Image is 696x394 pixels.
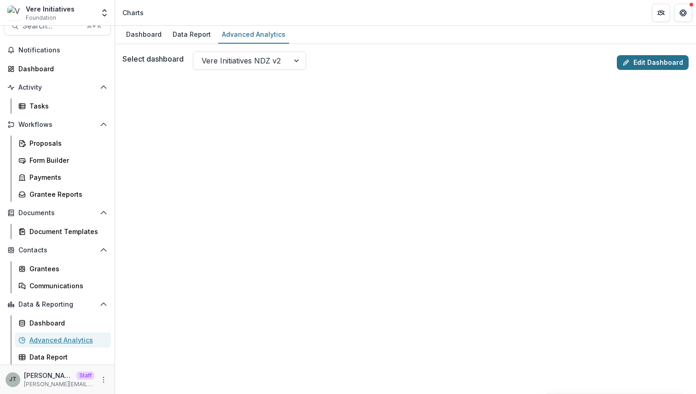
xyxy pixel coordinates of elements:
a: Proposals [15,136,111,151]
div: Dashboard [18,64,104,74]
div: Document Templates [29,227,104,236]
div: Joyce N Temelio [9,377,17,383]
button: Get Help [674,4,692,22]
span: Workflows [18,121,96,129]
img: Vere Initiatives [7,6,22,20]
button: Partners [652,4,670,22]
a: Dashboard [4,61,111,76]
p: [PERSON_NAME][EMAIL_ADDRESS][DOMAIN_NAME] [24,380,94,388]
div: Advanced Analytics [218,28,289,41]
a: Document Templates [15,224,111,239]
button: Open Documents [4,206,111,220]
div: Dashboard [122,28,165,41]
a: Grantees [15,261,111,276]
div: Data Report [29,352,104,362]
span: Documents [18,209,96,217]
div: Form Builder [29,155,104,165]
span: Foundation [26,14,56,22]
div: Payments [29,172,104,182]
p: [PERSON_NAME] [24,371,73,380]
span: Notifications [18,46,107,54]
a: Advanced Analytics [15,332,111,348]
div: Advanced Analytics [29,335,104,345]
a: Dashboard [15,315,111,331]
div: Vere Initiatives [26,4,75,14]
label: Select dashboard [122,53,184,64]
p: Staff [76,371,94,380]
button: Open entity switcher [98,4,111,22]
a: Dashboard [122,26,165,44]
button: More [98,374,109,385]
button: Notifications [4,43,111,57]
a: Payments [15,170,111,185]
div: Communications [29,281,104,291]
div: Data Report [169,28,215,41]
div: Charts [122,8,144,17]
button: Open Workflows [4,117,111,132]
button: Open Contacts [4,243,111,257]
div: Grantees [29,264,104,274]
span: Data & Reporting [18,301,96,308]
span: Contacts [18,246,96,254]
div: Grantee Reports [29,189,104,199]
button: Search... [4,17,111,35]
a: Form Builder [15,153,111,168]
div: ⌘ + K [85,21,103,31]
a: Tasks [15,98,111,114]
button: Open Data & Reporting [4,297,111,312]
a: Communications [15,278,111,293]
nav: breadcrumb [119,6,147,19]
div: Tasks [29,101,104,111]
button: Open Activity [4,80,111,95]
span: Search... [23,22,81,30]
a: Advanced Analytics [218,26,289,44]
span: Activity [18,84,96,91]
div: Dashboard [29,318,104,328]
a: Data Report [15,349,111,365]
div: Proposals [29,138,104,148]
a: Grantee Reports [15,187,111,202]
a: Data Report [169,26,215,44]
a: Edit Dashboard [617,55,689,70]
